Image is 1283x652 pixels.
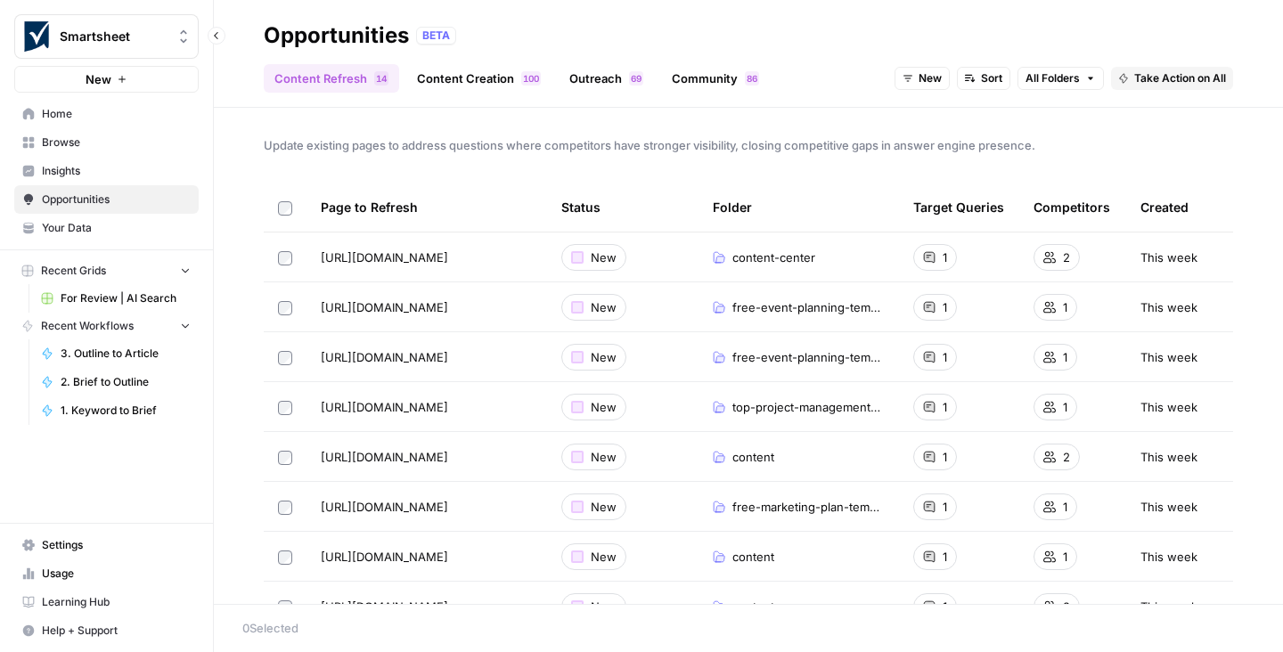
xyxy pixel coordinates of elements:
a: Settings [14,531,199,559]
span: [URL][DOMAIN_NAME] [321,298,448,316]
span: [URL][DOMAIN_NAME] [321,249,448,266]
span: 1 [1063,498,1067,516]
a: Opportunities [14,185,199,214]
button: Recent Grids [14,257,199,284]
span: This week [1140,348,1197,366]
span: Recent Grids [41,263,106,279]
span: Browse [42,134,191,151]
a: 2. Brief to Outline [33,368,199,396]
span: New [919,70,942,86]
span: 4 [381,71,387,86]
a: 1. Keyword to Brief [33,396,199,425]
span: New [591,298,617,316]
span: 0 [534,71,539,86]
span: [URL][DOMAIN_NAME] [321,498,448,516]
span: 1 [943,398,947,416]
span: New [591,398,617,416]
span: Smartsheet [60,28,168,45]
span: 1. Keyword to Brief [61,403,191,419]
span: content [732,598,774,615]
a: Usage [14,559,199,588]
span: This week [1140,448,1197,466]
span: All Folders [1026,70,1080,86]
span: Opportunities [42,192,191,208]
span: 1 [523,71,528,86]
span: [URL][DOMAIN_NAME] [321,598,448,615]
div: Opportunities [264,21,409,50]
button: New [14,66,199,93]
span: This week [1140,398,1197,416]
span: free-event-planning-templates [732,348,885,366]
a: Your Data [14,214,199,242]
button: Sort [957,67,1010,90]
span: 1 [1063,298,1067,316]
div: 0 Selected [242,619,1254,637]
span: content [732,448,774,466]
span: This week [1140,498,1197,516]
span: New [591,348,617,366]
span: 2 [1063,249,1070,266]
span: Usage [42,566,191,582]
button: Recent Workflows [14,313,199,339]
span: New [591,598,617,615]
span: New [591,448,617,466]
span: Learning Hub [42,594,191,610]
span: [URL][DOMAIN_NAME] [321,548,448,566]
button: Take Action on All [1111,67,1233,90]
span: This week [1140,598,1197,615]
div: Competitors [1034,183,1110,232]
div: Target Queries [913,183,1004,232]
a: Insights [14,157,199,185]
a: Browse [14,128,199,157]
span: 1 [943,598,947,615]
span: 0 [528,71,534,86]
span: 8 [747,71,752,86]
span: free-event-planning-templates [732,298,885,316]
a: Content Refresh14 [264,64,399,93]
button: Help + Support [14,616,199,645]
div: Page to Refresh [321,183,533,232]
span: 1 [943,249,947,266]
span: New [591,498,617,516]
span: 9 [636,71,641,86]
a: 3. Outline to Article [33,339,199,368]
a: Learning Hub [14,588,199,616]
span: This week [1140,249,1197,266]
div: Status [561,183,601,232]
span: 1 [943,448,947,466]
span: Update existing pages to address questions where competitors have stronger visibility, closing co... [264,136,1233,154]
span: 2. Brief to Outline [61,374,191,390]
span: Insights [42,163,191,179]
span: [URL][DOMAIN_NAME] [321,448,448,466]
span: This week [1140,548,1197,566]
span: Take Action on All [1134,70,1226,86]
div: Created [1140,183,1189,232]
span: Your Data [42,220,191,236]
span: 1 [943,548,947,566]
a: Outreach69 [559,64,654,93]
span: Recent Workflows [41,318,134,334]
span: 1 [1063,398,1067,416]
span: 1 [1063,348,1067,366]
span: content [732,548,774,566]
span: [URL][DOMAIN_NAME] [321,348,448,366]
span: Sort [981,70,1002,86]
span: Home [42,106,191,122]
span: 6 [752,71,757,86]
span: Help + Support [42,623,191,639]
a: Community86 [661,64,770,93]
span: New [591,249,617,266]
span: Settings [42,537,191,553]
a: Home [14,100,199,128]
span: [URL][DOMAIN_NAME] [321,398,448,416]
span: top-project-management-excel-templates [732,398,885,416]
button: New [895,67,950,90]
span: 1 [943,348,947,366]
img: Smartsheet Logo [20,20,53,53]
span: free-marketing-plan-templates-excel [732,498,885,516]
span: New [591,548,617,566]
div: 86 [745,71,759,86]
div: 100 [521,71,541,86]
span: 6 [631,71,636,86]
div: 69 [629,71,643,86]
